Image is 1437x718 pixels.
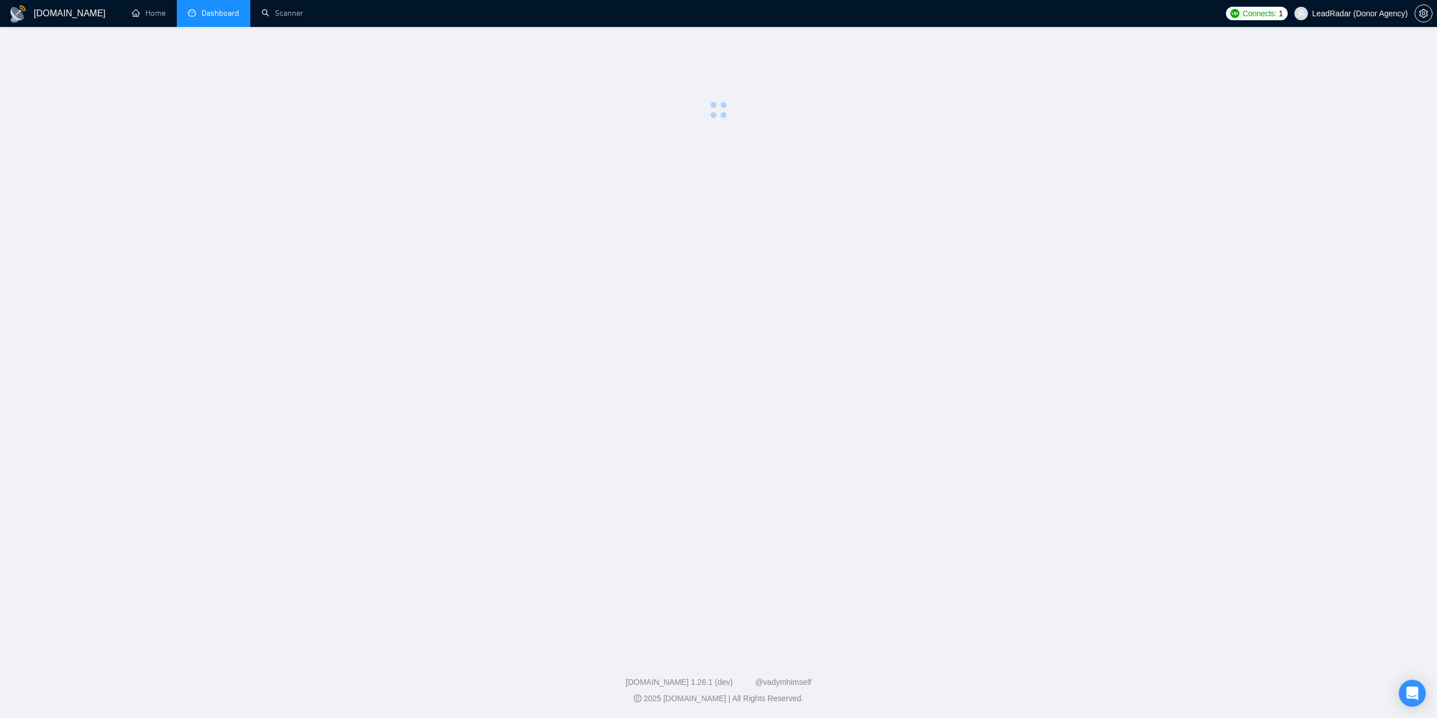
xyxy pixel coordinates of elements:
a: [DOMAIN_NAME] 1.26.1 (dev) [626,678,733,687]
span: user [1297,10,1305,17]
span: copyright [634,694,642,702]
span: Connects: [1243,7,1276,20]
span: setting [1415,9,1432,18]
button: setting [1415,4,1433,22]
a: setting [1415,9,1433,18]
a: @vadymhimself [755,678,811,687]
a: searchScanner [262,8,303,18]
img: upwork-logo.png [1230,9,1239,18]
img: logo [9,5,27,23]
span: 1 [1279,7,1283,20]
a: homeHome [132,8,166,18]
span: dashboard [188,9,196,17]
div: 2025 [DOMAIN_NAME] | All Rights Reserved. [9,693,1428,705]
div: Open Intercom Messenger [1399,680,1426,707]
span: Dashboard [202,8,239,18]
